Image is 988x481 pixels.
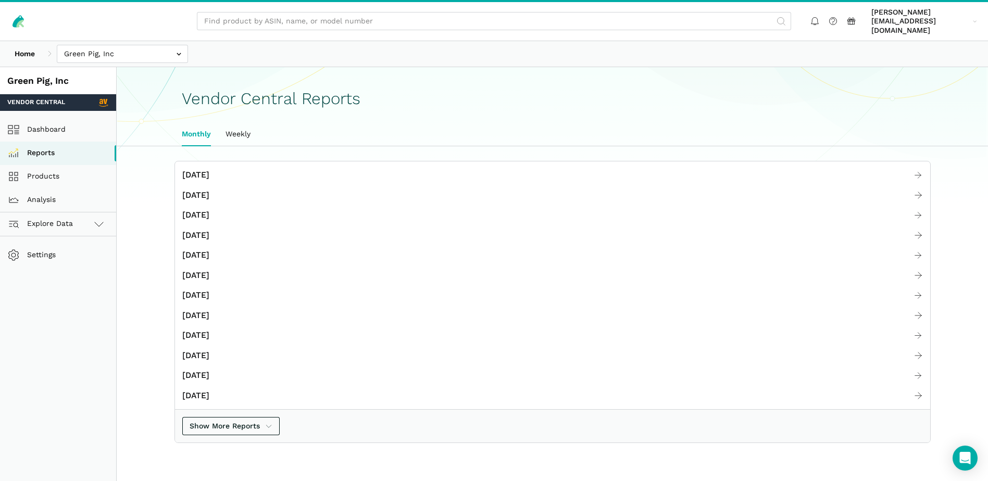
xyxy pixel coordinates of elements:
[182,209,209,222] span: [DATE]
[182,309,209,322] span: [DATE]
[7,45,42,63] a: Home
[868,6,981,37] a: [PERSON_NAME][EMAIL_ADDRESS][DOMAIN_NAME]
[175,365,930,386] a: [DATE]
[182,90,923,108] h1: Vendor Central Reports
[175,165,930,185] a: [DATE]
[7,98,65,107] span: Vendor Central
[182,269,209,282] span: [DATE]
[175,245,930,265] a: [DATE]
[175,306,930,326] a: [DATE]
[7,74,109,87] div: Green Pig, Inc
[190,421,260,432] span: Show More Reports
[175,285,930,306] a: [DATE]
[953,446,978,471] div: Open Intercom Messenger
[182,389,209,402] span: [DATE]
[197,12,791,30] input: Find product by ASIN, name, or model number
[175,225,930,246] a: [DATE]
[182,189,209,202] span: [DATE]
[218,122,258,146] a: Weekly
[11,218,73,230] span: Explore Data
[182,249,209,262] span: [DATE]
[175,265,930,286] a: [DATE]
[182,329,209,342] span: [DATE]
[182,369,209,382] span: [DATE]
[182,169,209,182] span: [DATE]
[871,8,969,35] span: [PERSON_NAME][EMAIL_ADDRESS][DOMAIN_NAME]
[175,386,930,406] a: [DATE]
[174,122,218,146] a: Monthly
[57,45,188,63] input: Green Pig, Inc
[182,289,209,302] span: [DATE]
[175,346,930,366] a: [DATE]
[182,229,209,242] span: [DATE]
[175,185,930,206] a: [DATE]
[175,205,930,225] a: [DATE]
[175,325,930,346] a: [DATE]
[182,417,280,435] button: Show More Reports
[182,349,209,362] span: [DATE]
